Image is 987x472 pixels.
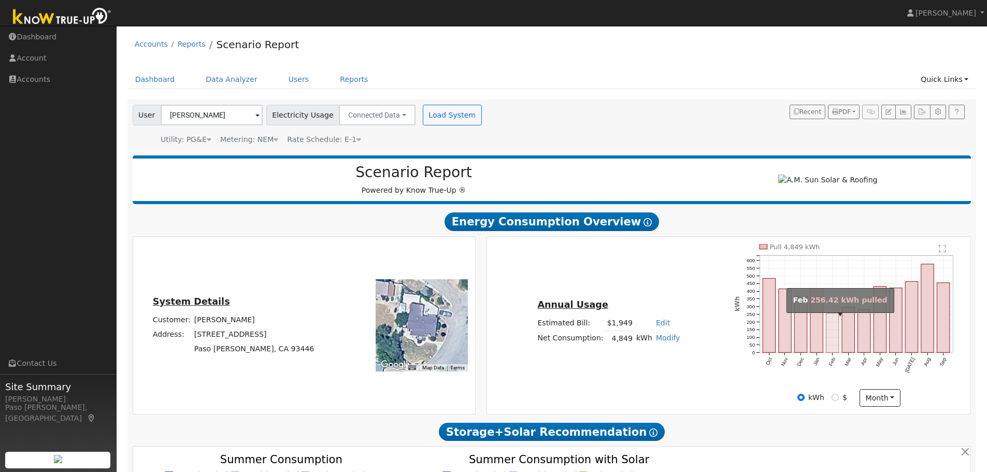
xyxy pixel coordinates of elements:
button: Keyboard shortcuts [408,364,416,371]
text: 300 [747,304,755,309]
u: Annual Usage [537,299,608,310]
input: Select a User [161,105,263,125]
button: Settings [930,105,946,119]
a: Quick Links [913,70,976,89]
span: Electricity Usage [266,105,339,125]
i: Show Help [643,218,652,226]
button: Edit User [881,105,896,119]
rect: onclick="" [890,288,902,353]
text: 50 [750,342,755,348]
text: kWh [734,296,741,311]
rect: onclick="" [906,281,918,352]
img: A.M. Sun Solar & Roofing [778,175,877,185]
rect: onclick="" [937,283,950,353]
h2: Scenario Report [143,164,684,181]
img: Know True-Up [8,6,117,29]
rect: onclick="" [874,287,886,353]
div: Utility: PG&E [161,134,211,145]
td: [STREET_ADDRESS] [192,327,316,341]
text: Dec [796,356,805,367]
span: Energy Consumption Overview [445,212,659,231]
label: kWh [808,392,824,403]
span: Alias: HE1 [287,135,361,144]
td: kWh [634,331,654,346]
button: Multi-Series Graph [895,105,911,119]
a: Reports [332,70,376,89]
text: Sep [939,356,948,367]
a: Data Analyzer [198,70,265,89]
td: Customer: [151,312,192,327]
rect: onclick="" [858,310,870,353]
td: $1,949 [605,316,634,331]
div: Powered by Know True-Up ® [138,164,690,196]
text: Mar [843,356,852,367]
text: Oct [765,356,774,366]
text: 400 [747,288,755,294]
a: Terms (opens in new tab) [450,365,465,370]
text: Jan [812,356,821,366]
text: 450 [747,281,755,287]
text: May [875,356,884,368]
rect: onclick="" [810,289,823,353]
text: Summer Consumption [220,453,342,466]
a: Users [281,70,317,89]
img: retrieve [54,455,62,463]
span: Storage+Solar Recommendation [439,423,665,441]
text: 150 [747,327,755,333]
input: $ [832,394,839,401]
button: Map Data [422,364,444,371]
input: kWh [797,394,805,401]
text: 250 [747,311,755,317]
a: Scenario Report [216,38,299,51]
span: [PERSON_NAME] [916,9,976,17]
rect: onclick="" [826,313,839,352]
button: Recent [790,105,826,119]
text: 0 [752,350,755,355]
a: Reports [178,40,206,48]
text: 500 [747,273,755,279]
a: Modify [656,334,680,342]
strong: Feb [793,296,808,304]
button: Export Interval Data [914,105,930,119]
span: PDF [832,108,851,116]
text: 200 [747,319,755,325]
a: Dashboard [127,70,183,89]
a: Open this area in Google Maps (opens a new window) [378,358,412,371]
span: User [133,105,161,125]
a: Edit [656,319,670,327]
text: Feb [828,356,837,367]
text: [DATE] [904,356,916,374]
td: Paso [PERSON_NAME], CA 93446 [192,342,316,356]
text: 100 [747,335,755,340]
text: Pull 4,849 kWh [770,243,820,251]
td: Address: [151,327,192,341]
img: Google [378,358,412,371]
td: Net Consumption: [536,331,605,346]
button: Connected Data [339,105,416,125]
text: Apr [860,356,869,366]
a: Help Link [949,105,965,119]
button: PDF [828,105,860,119]
rect: onclick="" [921,264,934,353]
text: 350 [747,296,755,302]
rect: onclick="" [763,278,775,352]
button: month [860,389,900,407]
rect: onclick="" [779,289,791,353]
u: System Details [153,296,230,307]
text: Aug [923,356,932,367]
text: Jun [892,356,900,366]
rect: onclick="" [842,307,854,352]
span: Site Summary [5,380,111,394]
text: 600 [747,258,755,263]
a: Accounts [135,40,168,48]
td: [PERSON_NAME] [192,312,316,327]
div: Metering: NEM [220,134,278,145]
text: Summer Consumption with Solar [469,453,650,466]
text:  [939,245,947,253]
text: Nov [780,356,789,367]
rect: onclick="" [795,296,807,352]
a: Map [87,414,96,422]
button: Load System [423,105,482,125]
i: Show Help [649,428,657,437]
div: [PERSON_NAME] [5,394,111,405]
